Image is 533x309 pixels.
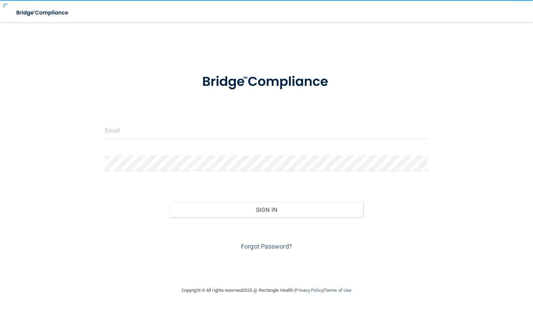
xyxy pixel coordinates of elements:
[295,288,323,293] a: Privacy Policy
[105,123,428,139] input: Email
[324,288,351,293] a: Terms of Use
[11,6,75,20] img: bridge_compliance_login_screen.278c3ca4.svg
[188,65,345,99] img: bridge_compliance_login_screen.278c3ca4.svg
[241,243,292,250] a: Forgot Password?
[139,279,394,302] div: Copyright © All rights reserved 2025 @ Rectangle Health | |
[170,202,364,217] button: Sign In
